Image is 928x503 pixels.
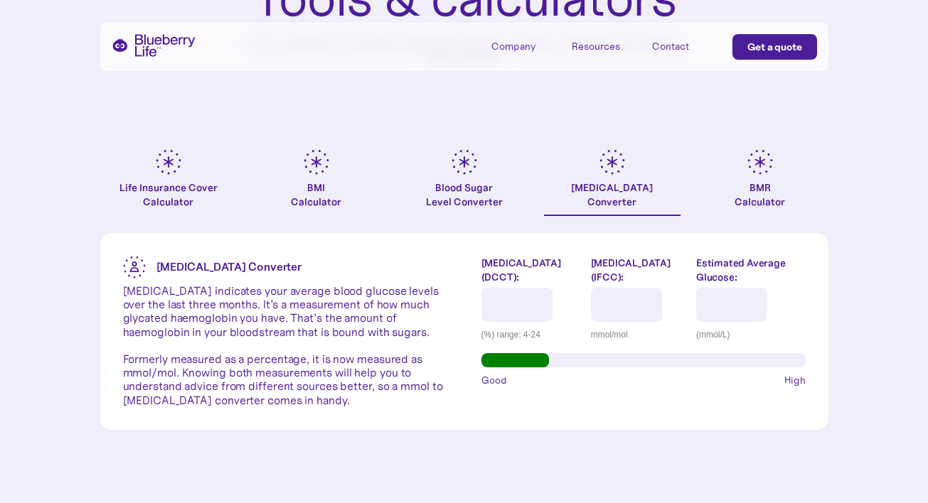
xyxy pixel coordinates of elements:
[112,34,196,57] a: home
[784,373,806,387] span: High
[571,180,653,209] div: [MEDICAL_DATA] Converter
[248,149,385,216] a: BMICalculator
[696,328,805,342] div: (mmol/L)
[481,373,507,387] span: Good
[100,149,237,216] a: Life Insurance Cover Calculator
[491,40,535,53] div: Company
[732,34,817,60] a: Get a quote
[123,284,447,407] p: [MEDICAL_DATA] indicates your average blood glucose levels over the last three months. It’s a mea...
[591,256,686,284] label: [MEDICAL_DATA] (IFCC):
[572,40,620,53] div: Resources
[652,34,716,58] a: Contact
[735,180,785,209] div: BMR Calculator
[100,180,237,209] div: Life Insurance Cover Calculator
[481,328,580,342] div: (%) range: 4-24
[291,180,341,209] div: BMI Calculator
[481,256,580,284] label: [MEDICAL_DATA] (DCCT):
[396,149,533,216] a: Blood SugarLevel Converter
[572,34,636,58] div: Resources
[692,149,828,216] a: BMRCalculator
[156,259,302,274] strong: [MEDICAL_DATA] Converter
[747,40,802,54] div: Get a quote
[426,180,503,209] div: Blood Sugar Level Converter
[491,34,555,58] div: Company
[591,328,686,342] div: mmol/mol
[696,256,805,284] label: Estimated Average Glucose:
[652,40,689,53] div: Contact
[544,149,681,216] a: [MEDICAL_DATA]Converter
